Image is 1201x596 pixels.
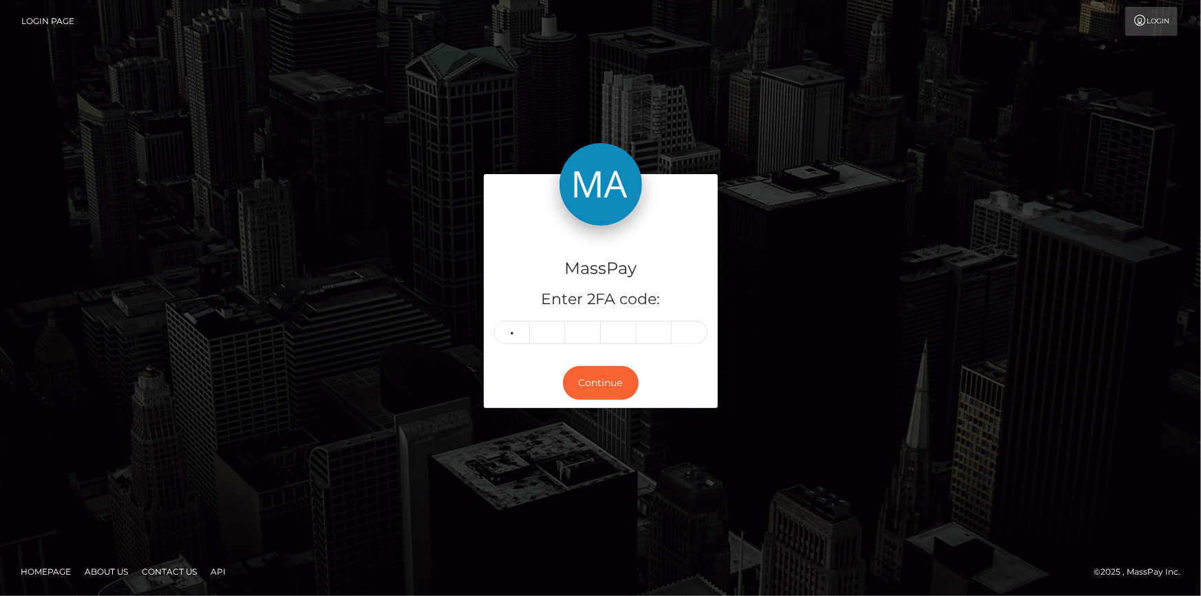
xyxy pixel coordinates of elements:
a: API [205,561,231,582]
a: Login [1125,7,1178,36]
a: Homepage [15,561,76,582]
div: © 2025 , MassPay Inc. [1094,564,1191,579]
a: Contact Us [136,561,202,582]
button: Continue [563,366,639,400]
h5: Enter 2FA code: [494,289,708,310]
a: About Us [79,561,134,582]
a: Login Page [21,7,74,36]
img: MassPay [560,143,642,226]
h4: MassPay [494,257,708,281]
